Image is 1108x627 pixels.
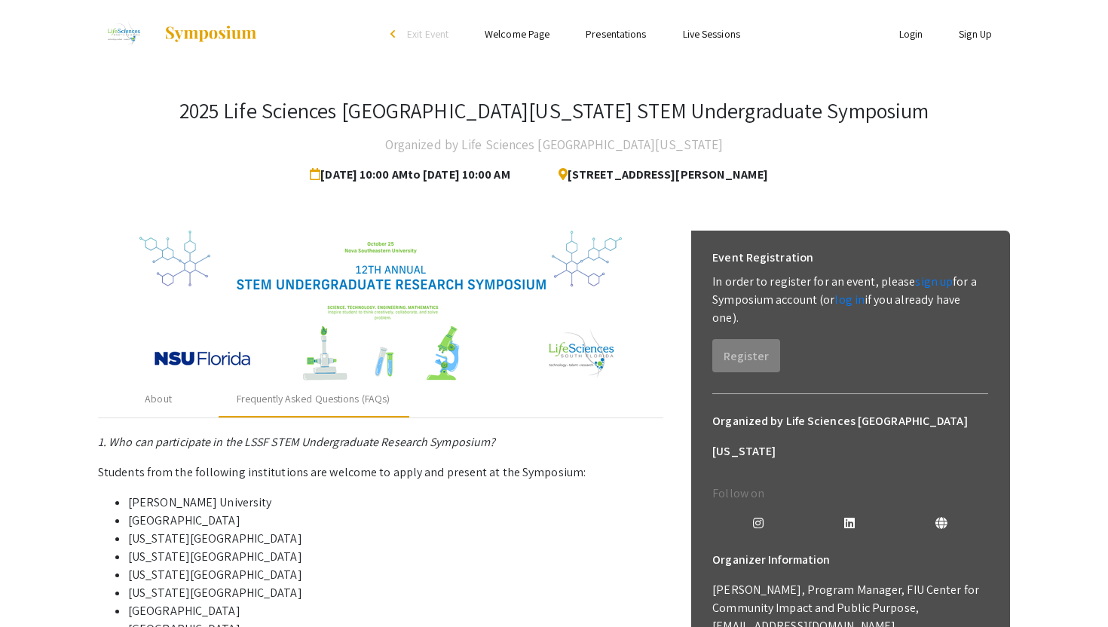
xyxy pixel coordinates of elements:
iframe: Chat [11,559,64,616]
a: sign up [915,274,953,289]
img: 32153a09-f8cb-4114-bf27-cfb6bc84fc69.png [139,231,622,381]
a: 2025 Life Sciences South Florida STEM Undergraduate Symposium [98,15,258,53]
a: Presentations [586,27,646,41]
div: arrow_back_ios [390,29,399,38]
a: log in [834,292,865,307]
a: Sign Up [959,27,992,41]
h6: Organizer Information [712,545,988,575]
button: Register [712,339,780,372]
h4: Organized by Life Sciences [GEOGRAPHIC_DATA][US_STATE] [385,130,723,160]
h6: Event Registration [712,243,813,273]
p: Students from the following institutions are welcome to apply and present at the Symposium: [98,463,663,482]
span: [STREET_ADDRESS][PERSON_NAME] [546,160,768,190]
li: [US_STATE][GEOGRAPHIC_DATA] [128,566,663,584]
li: [US_STATE][GEOGRAPHIC_DATA] [128,584,663,602]
li: [US_STATE][GEOGRAPHIC_DATA] [128,530,663,548]
span: [DATE] 10:00 AM to [DATE] 10:00 AM [310,160,516,190]
em: 1. Who can participate in the LSSF STEM Undergraduate Research Symposium? [98,434,495,450]
h3: 2025 Life Sciences [GEOGRAPHIC_DATA][US_STATE] STEM Undergraduate Symposium [179,98,929,124]
div: About [145,391,172,407]
h6: Organized by Life Sciences [GEOGRAPHIC_DATA][US_STATE] [712,406,988,466]
li: [GEOGRAPHIC_DATA] [128,602,663,620]
div: Frequently Asked Questions (FAQs) [237,391,390,407]
li: [PERSON_NAME] University [128,494,663,512]
span: Exit Event [407,27,448,41]
li: [GEOGRAPHIC_DATA] [128,512,663,530]
li: [US_STATE][GEOGRAPHIC_DATA] [128,548,663,566]
a: Login [899,27,923,41]
p: In order to register for an event, please for a Symposium account (or if you already have one). [712,273,988,327]
a: Welcome Page [485,27,549,41]
p: Follow on [712,485,988,503]
img: 2025 Life Sciences South Florida STEM Undergraduate Symposium [98,15,148,53]
a: Live Sessions [683,27,740,41]
img: Symposium by ForagerOne [164,25,258,43]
